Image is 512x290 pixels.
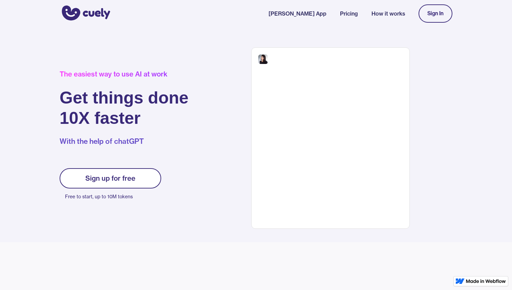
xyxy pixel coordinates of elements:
[60,70,189,78] div: The easiest way to use AI at work
[427,10,444,17] div: Sign In
[60,1,110,26] a: home
[65,192,161,201] p: Free to start, up to 10M tokens
[269,9,326,18] a: [PERSON_NAME] App
[60,168,161,188] a: Sign up for free
[60,136,189,147] p: With the help of chatGPT
[466,279,506,283] img: Made in Webflow
[85,174,135,182] div: Sign up for free
[419,4,452,23] a: Sign In
[371,9,405,18] a: How it works
[340,9,358,18] a: Pricing
[60,88,189,128] h1: Get things done 10X faster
